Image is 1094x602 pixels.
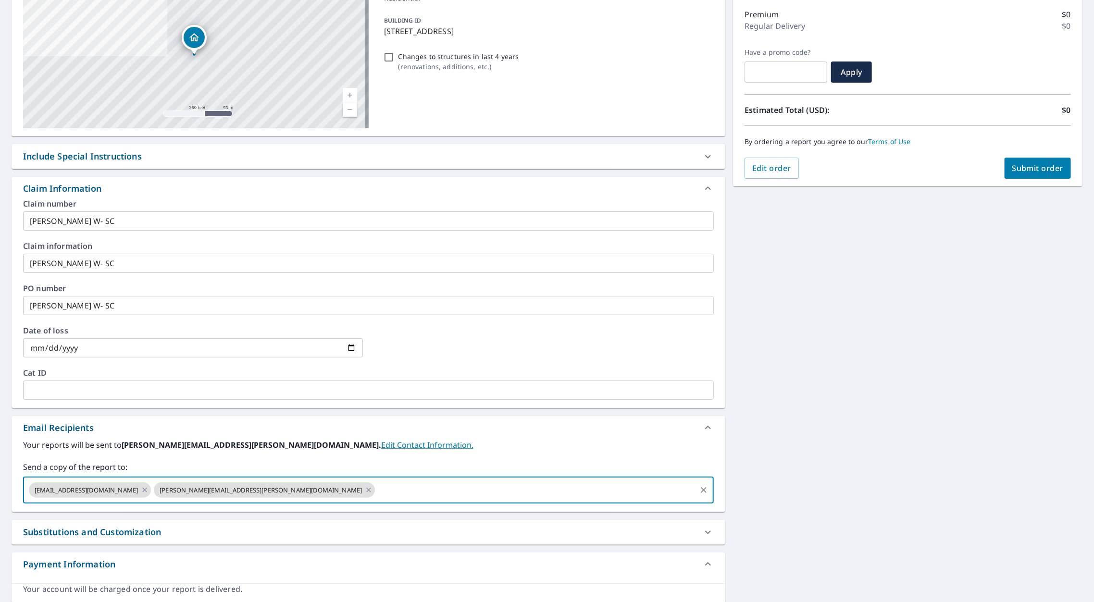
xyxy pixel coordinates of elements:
div: Claim Information [12,177,725,200]
a: EditContactInfo [381,440,473,450]
label: PO number [23,284,714,292]
div: Dropped pin, building 1, Residential property, 2715 E 38th Ct Des Moines, IA 50317 [182,25,207,55]
p: Regular Delivery [745,20,805,32]
label: Claim number [23,200,714,208]
p: BUILDING ID [384,16,421,25]
div: Substitutions and Customization [12,520,725,544]
p: [STREET_ADDRESS] [384,25,710,37]
div: Email Recipients [23,421,94,434]
p: $0 [1062,9,1071,20]
a: Current Level 17, Zoom Out [343,102,357,117]
label: Date of loss [23,327,363,334]
span: [PERSON_NAME][EMAIL_ADDRESS][PERSON_NAME][DOMAIN_NAME] [154,486,368,495]
span: Edit order [752,163,791,173]
span: Apply [839,67,864,77]
span: Submit order [1012,163,1064,173]
div: Your account will be charged once your report is delivered. [23,584,714,595]
label: Cat ID [23,369,714,377]
label: Send a copy of the report to: [23,461,714,473]
div: Substitutions and Customization [23,526,161,539]
div: Email Recipients [12,416,725,439]
div: Claim Information [23,182,101,195]
p: $0 [1062,20,1071,32]
label: Claim information [23,242,714,250]
label: Have a promo code? [745,48,827,57]
p: $0 [1062,104,1071,116]
div: Payment Information [12,553,725,576]
div: [EMAIL_ADDRESS][DOMAIN_NAME] [29,482,151,498]
button: Submit order [1005,158,1071,179]
a: Terms of Use [868,137,911,146]
b: [PERSON_NAME][EMAIL_ADDRESS][PERSON_NAME][DOMAIN_NAME]. [122,440,381,450]
button: Edit order [745,158,799,179]
button: Clear [697,483,710,497]
div: Include Special Instructions [23,150,142,163]
div: Payment Information [23,558,115,571]
p: Changes to structures in last 4 years [398,51,519,61]
p: By ordering a report you agree to our [745,137,1071,146]
label: Your reports will be sent to [23,439,714,451]
p: ( renovations, additions, etc. ) [398,61,519,72]
p: Estimated Total (USD): [745,104,908,116]
a: Current Level 17, Zoom In [343,88,357,102]
button: Apply [831,61,872,83]
div: Include Special Instructions [12,144,725,169]
p: Premium [745,9,779,20]
span: [EMAIL_ADDRESS][DOMAIN_NAME] [29,486,144,495]
div: [PERSON_NAME][EMAIL_ADDRESS][PERSON_NAME][DOMAIN_NAME] [154,482,375,498]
